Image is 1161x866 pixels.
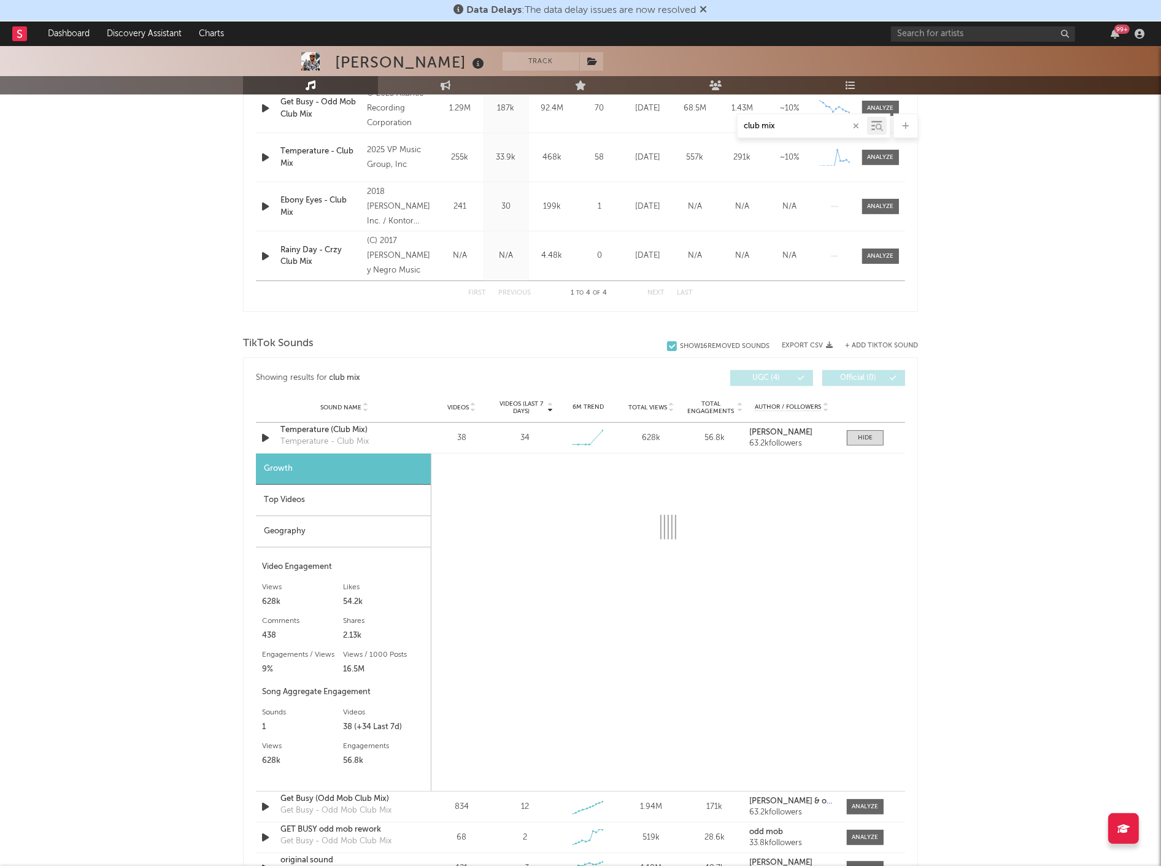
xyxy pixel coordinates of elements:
div: 628k [262,754,344,768]
div: 0 [578,250,621,262]
button: First [468,290,486,296]
div: N/A [722,201,763,213]
div: 63.2k followers [749,808,835,817]
div: 834 [433,801,490,813]
span: Total Engagements [686,400,736,415]
div: 2018 [PERSON_NAME] Inc. / Kontor Records / Hooky Recordings [367,185,434,229]
strong: [PERSON_NAME] [749,428,812,436]
div: 1.94M [623,801,680,813]
div: 628k [262,595,344,609]
div: Engagements [344,739,425,754]
div: 54.2k [344,595,425,609]
button: + Add TikTok Sound [833,342,918,349]
span: Sound Name [320,404,361,411]
div: Temperature - Club Mix [280,145,361,169]
button: 99+ [1111,29,1119,39]
div: N/A [674,250,715,262]
div: 4.48k [532,250,572,262]
div: 1 [578,201,621,213]
div: 56.8k [686,432,743,444]
div: 28.6k [686,832,743,844]
div: Showing results for [256,370,580,386]
div: 241 [440,201,480,213]
div: N/A [440,250,480,262]
div: Get Busy - Odd Mob Club Mix [280,835,391,848]
a: Discovery Assistant [98,21,190,46]
a: GET BUSY odd mob rework [280,824,409,836]
div: 16.5M [344,662,425,677]
div: 2 [523,832,527,844]
div: 63.2k followers [749,439,835,448]
div: 92.4M [532,102,572,115]
span: of [593,290,601,296]
a: Dashboard [39,21,98,46]
div: 1 [262,720,344,735]
button: UGC(4) [730,370,813,386]
span: Dismiss [700,6,708,15]
div: 1.29M [440,102,480,115]
button: Export CSV [782,342,833,349]
div: Top Videos [256,485,431,516]
div: 68 [433,832,490,844]
span: Official ( 0 ) [830,374,887,382]
input: Search by song name or URL [738,122,867,131]
div: Song Aggregate Engagement [262,685,425,700]
div: club mix [330,371,361,385]
div: 38 [433,432,490,444]
div: 291k [722,152,763,164]
div: 557k [674,152,715,164]
button: Last [677,290,693,296]
div: N/A [769,201,810,213]
div: 468k [532,152,572,164]
div: 38 (+34 Last 7d) [344,720,425,735]
div: Likes [344,580,425,595]
input: Search for artists [891,26,1075,42]
button: Track [503,52,579,71]
span: Author / Followers [755,403,821,411]
div: Get Busy - Odd Mob Club Mix [280,805,391,817]
div: ~ 10 % [769,102,810,115]
span: Data Delays [467,6,522,15]
div: 2025 VP Music Group, Inc [367,143,434,172]
div: Shares [344,614,425,628]
a: Ebony Eyes - Club Mix [280,195,361,218]
div: Show 16 Removed Sounds [680,342,769,350]
span: TikTok Sounds [243,336,314,351]
div: (C) 2017 [PERSON_NAME] y Negro Music [367,234,434,278]
div: Video Engagement [262,560,425,574]
strong: [PERSON_NAME] & odd mob [749,797,855,805]
div: 30 [486,201,526,213]
div: Geography [256,516,431,547]
div: Growth [256,454,431,485]
span: Total Views [628,404,667,411]
a: Rainy Day - Crzy Club Mix [280,244,361,268]
div: N/A [769,250,810,262]
div: 33.9k [486,152,526,164]
a: Get Busy - Odd Mob Club Mix [280,96,361,120]
a: Get Busy (Odd Mob Club Mix) [280,793,409,805]
div: ~ 10 % [769,152,810,164]
span: to [577,290,584,296]
div: Engagements / Views [262,648,344,662]
div: N/A [486,250,526,262]
div: 2.13k [344,628,425,643]
div: 9% [262,662,344,677]
div: 34 [520,432,530,444]
a: Temperature (Club Mix) [280,424,409,436]
div: Comments [262,614,344,628]
div: 171k [686,801,743,813]
div: Views [262,739,344,754]
div: Sounds [262,705,344,720]
div: Videos [344,705,425,720]
div: [DATE] [627,201,668,213]
span: Videos [447,404,469,411]
a: [PERSON_NAME] & odd mob [749,797,835,806]
div: 1 4 4 [555,286,623,301]
div: 33.8k followers [749,839,835,848]
div: 519k [623,832,680,844]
